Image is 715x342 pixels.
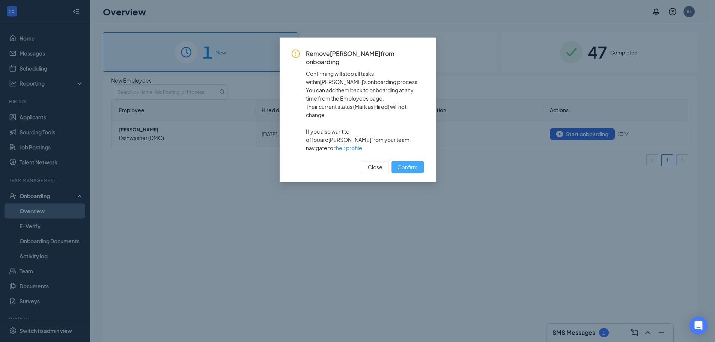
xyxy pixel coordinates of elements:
span: Confirming will stop all tasks within [PERSON_NAME] 's onboarding process. You can add them back ... [306,69,424,102]
span: Their current status ( Mark as Hired ) will not change. [306,102,424,119]
div: Open Intercom Messenger [689,316,707,334]
button: Close [362,161,388,173]
span: If you also want to offboard [PERSON_NAME] from your team, navigate to . [306,127,424,152]
span: exclamation-circle [292,50,300,58]
span: Remove [PERSON_NAME] from onboarding [306,50,424,66]
span: Confirm [397,163,418,171]
span: Close [368,163,382,171]
button: Confirm [391,161,424,173]
a: their profile [334,145,362,151]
